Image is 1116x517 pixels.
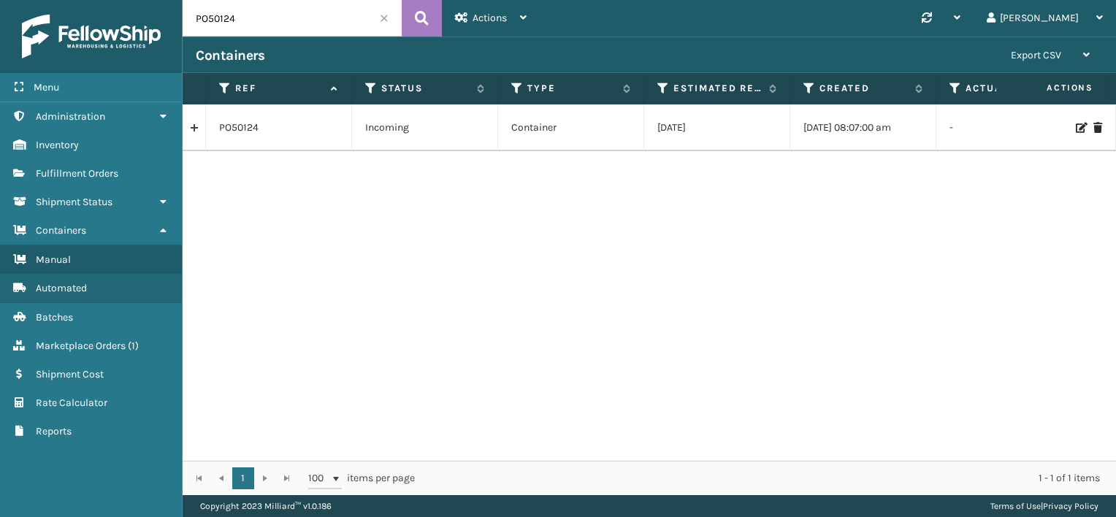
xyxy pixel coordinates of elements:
div: | [990,495,1098,517]
span: Fulfillment Orders [36,167,118,180]
td: - [936,104,1082,151]
span: Rate Calculator [36,397,107,409]
td: Incoming [352,104,498,151]
span: Automated [36,282,87,294]
span: Menu [34,81,59,93]
td: [DATE] 08:07:00 am [790,104,936,151]
label: Type [527,82,616,95]
span: Containers [36,224,86,237]
span: Marketplace Orders [36,340,126,352]
span: Administration [36,110,105,123]
label: Actual Receiving Date [966,82,1054,95]
span: items per page [308,467,415,489]
a: Terms of Use [990,501,1041,511]
label: Status [381,82,470,95]
i: Delete [1093,123,1102,133]
span: 100 [308,471,330,486]
a: PO50124 [219,120,259,135]
span: ( 1 ) [128,340,139,352]
span: Shipment Cost [36,368,104,380]
label: Estimated Receiving Date [673,82,762,95]
span: Inventory [36,139,79,151]
td: Container [498,104,644,151]
span: Shipment Status [36,196,112,208]
h3: Containers [196,47,264,64]
div: 1 - 1 of 1 items [435,471,1100,486]
label: Ref [235,82,324,95]
a: Privacy Policy [1043,501,1098,511]
label: Created [819,82,908,95]
span: Manual [36,253,71,266]
span: Export CSV [1011,49,1061,61]
span: Batches [36,311,73,323]
a: 1 [232,467,254,489]
img: logo [22,15,161,58]
span: Actions [473,12,507,24]
i: Edit [1076,123,1085,133]
span: Actions [1001,76,1102,100]
p: Copyright 2023 Milliard™ v 1.0.186 [200,495,332,517]
span: Reports [36,425,72,437]
td: [DATE] [644,104,790,151]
